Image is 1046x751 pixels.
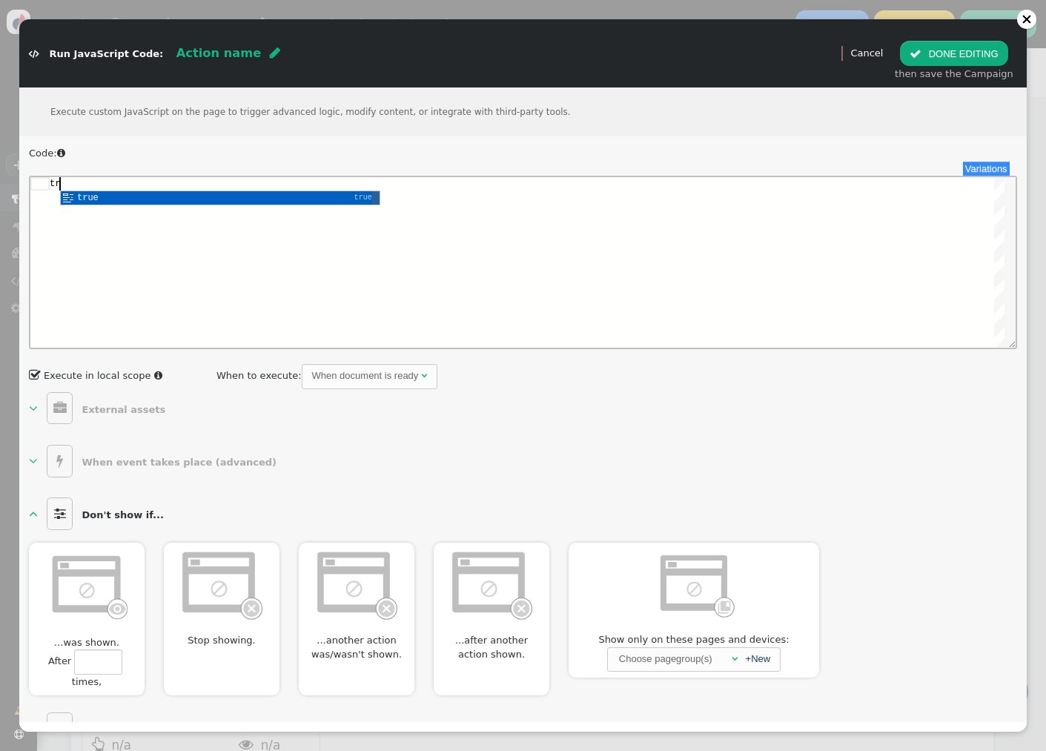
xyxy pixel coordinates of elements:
a:   External assets [29,392,172,425]
span: ...was shown. [48,635,125,650]
span:  [154,371,162,380]
span:  [29,506,38,520]
span:  [29,454,38,468]
div: Code: [29,146,1017,161]
span:  [732,654,738,664]
img: onclosed_dont_show_again_dimmed.png [314,548,400,620]
input: Aftertimes, [74,649,122,675]
div: then save the Campaign [895,67,1013,82]
span:  [57,148,65,158]
span:  [270,47,280,59]
b: External assets [82,404,166,415]
label: When to execute: [216,364,437,389]
span: Show only on these pages and devices: [593,632,795,647]
span:  [910,48,921,59]
button: DONE EDITING [900,41,1007,66]
span:  [29,49,39,59]
span:  [29,401,38,415]
span:  [47,497,73,530]
span:  [47,445,73,477]
label: After times, [29,649,145,689]
img: pagegroup_dimmed.png [652,548,737,620]
div: true [30,14,349,27]
div: Execute custom JavaScript on the page to trigger advanced logic, modify content, or integrate wit... [19,87,1027,136]
span:  [47,392,73,425]
a: Cancel [850,47,883,59]
div: Choose pagegroup(s) [618,648,714,670]
span: Run JavaScript Code: [50,48,164,59]
span:  [421,371,427,380]
span: When to execute [302,364,438,389]
span: tr [19,1,30,12]
img: onclosed_dont_show_again_dimmed.png [179,548,265,620]
b: When event takes place (advanced) [82,457,277,468]
span: ue [57,16,67,26]
a:   Don't show if... [29,497,170,530]
button: Variations [963,162,1010,176]
span: Action name [176,46,261,60]
div: When document is ready [312,368,419,383]
span: true [324,14,342,27]
img: onclosed_dont_show_again_dimmed.png [449,548,534,620]
span: Execute in local scope [29,366,42,385]
span: tr [47,16,57,26]
a: +New [746,653,771,664]
span: ...after another action shown. [434,633,549,662]
span: ...another action was/wasn't shown. [299,633,414,662]
a:   Google Analytics reporting [29,712,234,745]
b: Don't show if... [82,509,164,520]
span:  [47,712,73,745]
span: Stop showing. [182,633,261,648]
img: onshown_dont_show_again_dimmed.png [44,548,130,622]
div: Suggest [30,14,349,27]
label: Execute in local scope [29,367,151,386]
a:   When event takes place (advanced) [29,445,282,477]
